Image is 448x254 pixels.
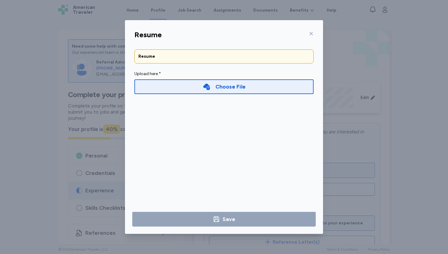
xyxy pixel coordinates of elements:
[134,30,162,40] div: Resume
[222,215,235,223] div: Save
[138,53,310,60] div: Resume
[134,71,314,77] div: Upload here *
[215,82,246,91] div: Choose File
[132,212,316,227] button: Save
